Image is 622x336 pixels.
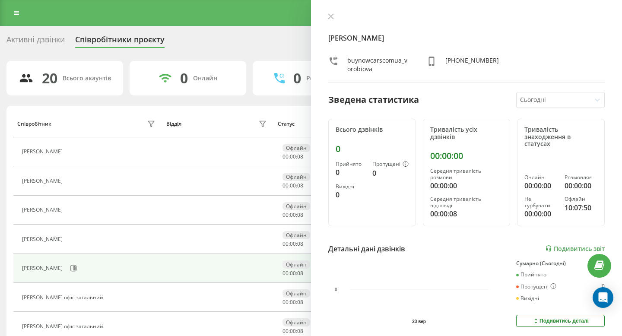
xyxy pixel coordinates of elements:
div: 20 [42,70,57,86]
div: Пропущені [372,161,409,168]
div: 00:00:00 [524,209,557,219]
div: Пропущені [516,283,556,290]
div: Середня тривалість розмови [430,168,503,181]
div: 00:00:08 [430,209,503,219]
div: Тривалість знаходження в статусах [524,126,597,148]
div: Офлайн [282,318,310,326]
span: 00 [282,211,289,219]
span: 00 [282,182,289,189]
span: 08 [297,240,303,247]
div: Активні дзвінки [6,35,65,48]
div: 0 [293,70,301,86]
div: Зведена статистика [328,93,419,106]
div: Всього акаунтів [63,75,111,82]
div: Середня тривалість відповіді [430,196,503,209]
div: Офлайн [282,260,310,269]
text: 23 вер [412,319,426,324]
span: 00 [282,298,289,306]
div: 0 [602,272,605,278]
div: [PERSON_NAME] [22,178,65,184]
span: 00 [282,269,289,277]
div: [PHONE_NUMBER] [445,56,499,73]
div: Подивитись деталі [532,317,589,324]
span: 08 [297,298,303,306]
span: 08 [297,153,303,160]
div: Сумарно (Сьогодні) [516,260,605,266]
div: Вихідні [516,295,539,301]
div: 0 [372,168,409,178]
span: 00 [290,240,296,247]
span: 00 [290,269,296,277]
span: 00 [282,327,289,335]
div: 00:00:00 [430,181,503,191]
div: Відділ [166,121,181,127]
div: Офлайн [282,202,310,210]
div: Всього дзвінків [336,126,409,133]
div: Офлайн [565,196,597,202]
div: 0 [336,190,365,200]
div: : : [282,154,303,160]
div: Прийнято [336,161,365,167]
div: Детальні дані дзвінків [328,244,405,254]
a: Подивитись звіт [545,245,605,252]
div: Розмовляє [565,174,597,181]
span: 08 [297,269,303,277]
span: 08 [297,182,303,189]
div: Офлайн [282,144,310,152]
div: 00:00:00 [565,181,597,191]
div: : : [282,270,303,276]
div: Статус [278,121,295,127]
div: 0 [336,167,365,178]
div: [PERSON_NAME] офіс загальний [22,323,105,330]
button: Подивитись деталі [516,315,605,327]
span: 00 [282,153,289,160]
div: 0 [180,70,188,86]
div: : : [282,241,303,247]
div: Не турбувати [524,196,557,209]
span: 00 [290,211,296,219]
div: Офлайн [282,289,310,298]
span: 00 [290,298,296,306]
span: 00 [290,153,296,160]
div: Open Intercom Messenger [593,287,613,308]
div: [PERSON_NAME] [22,149,65,155]
div: [PERSON_NAME] [22,207,65,213]
div: Офлайн [282,231,310,239]
div: Онлайн [193,75,217,82]
div: Розмовляють [306,75,348,82]
div: Співробітники проєкту [75,35,165,48]
div: [PERSON_NAME] офіс загальний [22,295,105,301]
div: Онлайн [524,174,557,181]
span: 08 [297,327,303,335]
div: Співробітник [17,121,51,127]
span: 08 [297,211,303,219]
span: 00 [290,327,296,335]
div: : : [282,183,303,189]
div: Прийнято [516,272,546,278]
div: Тривалість усіх дзвінків [430,126,503,141]
div: buynowcarscomua_vorobiova [347,56,409,73]
div: 10:07:50 [565,203,597,213]
div: Вихідні [336,184,365,190]
div: 0 [602,283,605,290]
div: [PERSON_NAME] [22,236,65,242]
div: [PERSON_NAME] [22,265,65,271]
span: 00 [282,240,289,247]
div: 00:00:00 [430,151,503,161]
div: : : [282,299,303,305]
text: 0 [335,287,337,292]
div: : : [282,328,303,334]
div: 00:00:00 [524,181,557,191]
h4: [PERSON_NAME] [328,33,605,43]
div: Офлайн [282,173,310,181]
div: 0 [336,144,409,154]
span: 00 [290,182,296,189]
div: : : [282,212,303,218]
